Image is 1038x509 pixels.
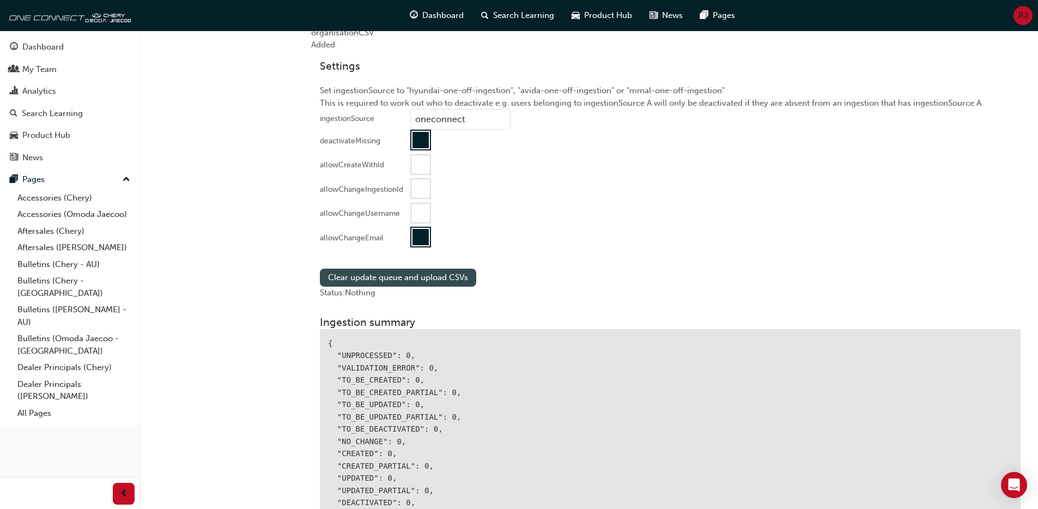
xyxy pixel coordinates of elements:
a: pages-iconPages [691,4,744,27]
div: Dashboard [22,41,64,53]
a: Accessories (Chery) [13,190,135,207]
div: Added [311,39,1029,51]
span: news-icon [10,153,18,163]
a: Dealer Principals ([PERSON_NAME]) [13,376,135,405]
a: My Team [4,59,135,80]
a: Accessories (Omoda Jaecoo) [13,206,135,223]
span: up-icon [123,173,130,187]
a: car-iconProduct Hub [563,4,641,27]
a: Bulletins (Omoda Jaecoo - [GEOGRAPHIC_DATA]) [13,330,135,359]
span: News [662,9,683,22]
h3: Ingestion summary [320,316,1021,329]
span: people-icon [10,65,18,75]
span: Search Learning [493,9,554,22]
div: allowChangeEmail [320,233,384,244]
span: prev-icon [120,487,128,501]
div: Set ingestionSource to "hyundai-one-off-ingestion", "avida-one-off-ingestion" or "mmal-one-off-in... [311,51,1029,260]
div: My Team [22,63,57,76]
button: Clear update queue and upload CSVs [320,269,476,287]
span: pages-icon [10,175,18,185]
a: Aftersales (Chery) [13,223,135,240]
img: oneconnect [5,4,131,26]
a: guage-iconDashboard [401,4,472,27]
a: Bulletins (Chery - [GEOGRAPHIC_DATA]) [13,272,135,301]
div: Product Hub [22,129,70,142]
span: car-icon [572,9,580,22]
a: news-iconNews [641,4,691,27]
button: DashboardMy TeamAnalyticsSearch LearningProduct HubNews [4,35,135,169]
a: Product Hub [4,125,135,146]
a: Bulletins ([PERSON_NAME] - AU) [13,301,135,330]
input: ingestionSource [410,109,511,130]
span: Pages [713,9,735,22]
span: guage-icon [10,43,18,52]
div: Analytics [22,85,56,98]
button: RJ [1013,6,1033,25]
a: Dealer Principals (Chery) [13,359,135,376]
h3: Settings [320,60,1021,72]
div: News [22,152,43,164]
span: Dashboard [422,9,464,22]
div: deactivateMissing [320,136,380,147]
div: allowCreateWithId [320,160,384,171]
span: guage-icon [410,9,418,22]
span: news-icon [649,9,658,22]
span: search-icon [10,109,17,119]
a: All Pages [13,405,135,422]
span: RJ [1018,9,1028,22]
span: pages-icon [700,9,708,22]
button: Pages [4,169,135,190]
div: Search Learning [22,107,83,120]
div: organisation CSV [311,18,1029,51]
a: Dashboard [4,37,135,57]
div: Status: Nothing [320,287,1021,299]
a: Aftersales ([PERSON_NAME]) [13,239,135,256]
span: search-icon [481,9,489,22]
a: Bulletins (Chery - AU) [13,256,135,273]
a: News [4,148,135,168]
span: chart-icon [10,87,18,96]
a: search-iconSearch Learning [472,4,563,27]
a: Analytics [4,81,135,101]
span: Product Hub [584,9,632,22]
span: car-icon [10,131,18,141]
div: ingestionSource [320,113,374,124]
a: Search Learning [4,104,135,124]
div: Open Intercom Messenger [1001,472,1027,498]
div: allowChangeUsername [320,208,400,219]
div: Pages [22,173,45,186]
div: allowChangeIngestionId [320,184,403,195]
